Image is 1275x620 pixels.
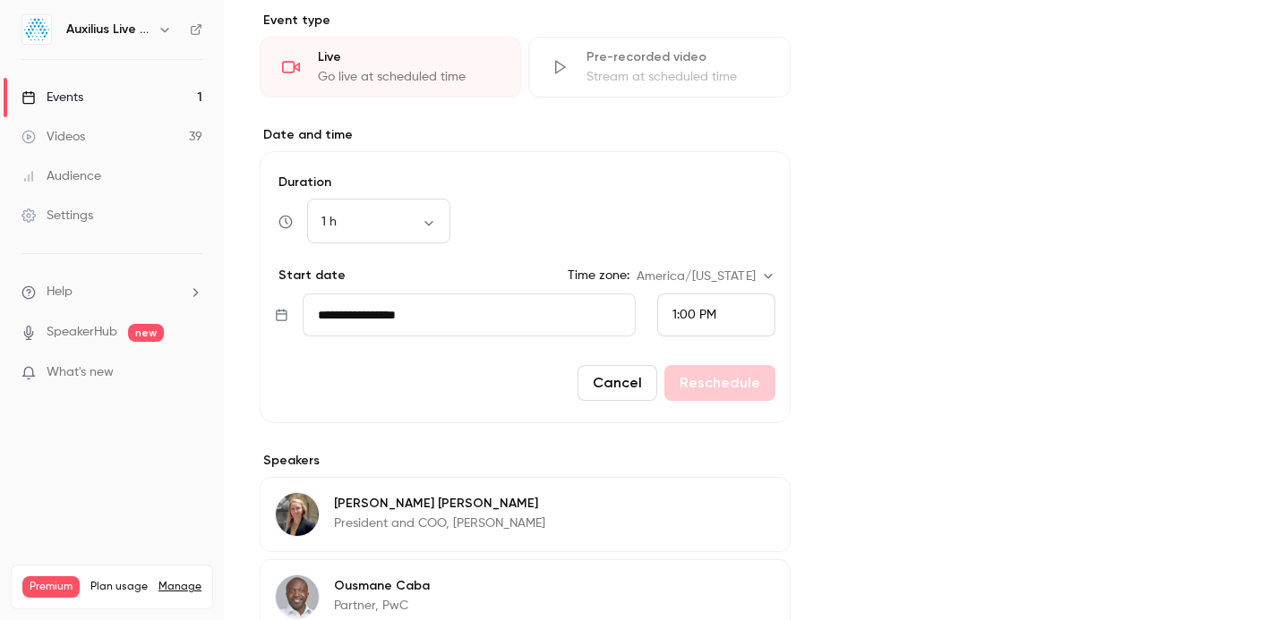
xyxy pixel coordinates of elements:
p: Start date [275,267,346,285]
div: Videos [21,128,85,146]
label: Speakers [260,452,791,470]
div: America/[US_STATE] [637,268,775,285]
img: Auxilius Live Sessions [22,15,51,44]
span: new [128,324,164,342]
a: Manage [158,580,201,594]
div: Live [318,48,499,66]
div: Audience [21,167,101,185]
label: Duration [275,174,775,191]
span: Help [47,283,73,302]
div: Stream at scheduled time [586,68,767,86]
p: Partner, PwC [334,597,430,615]
h6: Auxilius Live Sessions [66,21,150,38]
span: Plan usage [90,580,148,594]
button: Cancel [578,365,657,401]
div: Events [21,89,83,106]
div: LiveGo live at scheduled time [260,37,521,98]
div: Pre-recorded videoStream at scheduled time [528,37,790,98]
div: 1 h [307,213,450,231]
div: Pre-recorded video [586,48,767,66]
div: Erin Warner Guill[PERSON_NAME] [PERSON_NAME]President and COO, [PERSON_NAME] [260,477,791,552]
label: Date and time [260,126,791,144]
p: [PERSON_NAME] [PERSON_NAME] [334,495,545,513]
label: Time zone: [568,267,629,285]
li: help-dropdown-opener [21,283,202,302]
span: 1:00 PM [672,309,716,321]
img: Ousmane Caba [276,575,319,618]
span: Premium [22,576,80,598]
div: Go live at scheduled time [318,68,499,86]
img: Erin Warner Guill [276,493,319,536]
p: Ousmane Caba [334,577,430,595]
iframe: Noticeable Trigger [181,365,202,381]
div: From [657,293,775,336]
a: SpeakerHub [47,323,117,342]
span: What's new [47,363,114,382]
p: Event type [260,12,791,30]
div: Settings [21,207,93,225]
p: President and COO, [PERSON_NAME] [334,514,545,532]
